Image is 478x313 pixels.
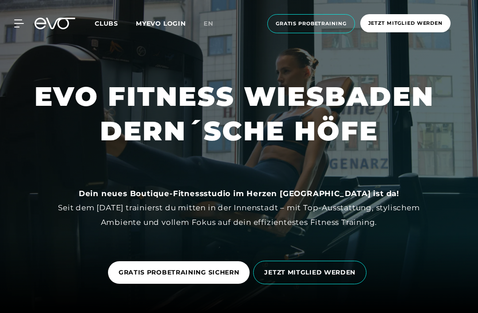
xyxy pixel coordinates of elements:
[253,254,370,291] a: JETZT MITGLIED WERDEN
[95,19,136,27] a: Clubs
[136,19,186,27] a: MYEVO LOGIN
[276,20,347,27] span: Gratis Probetraining
[40,186,438,229] div: Seit dem [DATE] trainierst du mitten in der Innenstadt – mit Top-Ausstattung, stylischem Ambiente...
[95,19,118,27] span: Clubs
[264,268,355,277] span: JETZT MITGLIED WERDEN
[108,261,250,284] a: GRATIS PROBETRAINING SICHERN
[265,14,358,33] a: Gratis Probetraining
[35,79,443,148] h1: EVO FITNESS WIESBADEN DERN´SCHE HÖFE
[204,19,213,27] span: en
[79,189,399,198] strong: Dein neues Boutique-Fitnessstudio im Herzen [GEOGRAPHIC_DATA] ist da!
[358,14,453,33] a: Jetzt Mitglied werden
[368,19,443,27] span: Jetzt Mitglied werden
[119,268,239,277] span: GRATIS PROBETRAINING SICHERN
[204,19,224,29] a: en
